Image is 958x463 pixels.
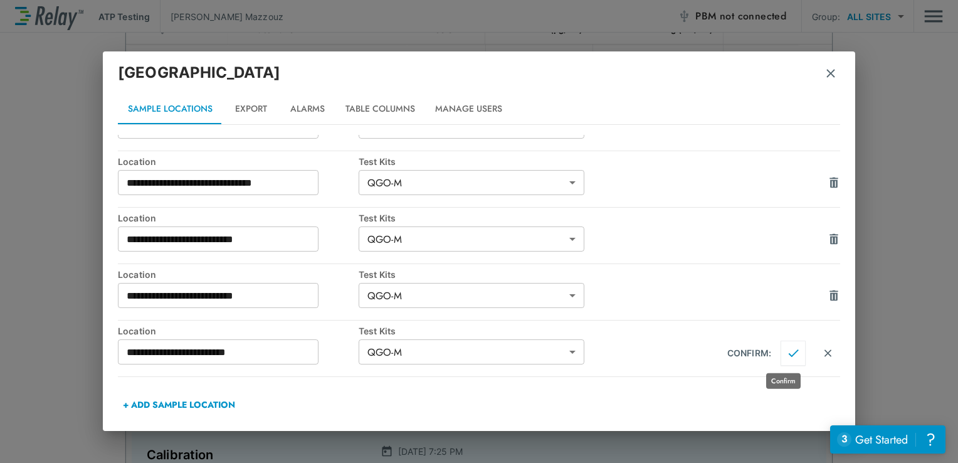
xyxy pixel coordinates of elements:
[118,326,359,336] div: Location
[727,348,771,358] div: CONFIRM:
[830,425,945,454] iframe: Resource center
[118,61,281,84] p: [GEOGRAPHIC_DATA]
[359,326,599,336] div: Test Kits
[223,94,279,124] button: Export
[766,373,801,389] div: Confirm
[828,289,840,302] img: Drawer Icon
[824,67,837,80] img: Remove
[118,269,359,280] div: Location
[828,176,840,189] img: Drawer Icon
[359,339,584,365] div: QGO-M
[118,156,359,167] div: Location
[359,213,599,223] div: Test Kits
[118,94,223,124] button: Sample Locations
[823,348,833,359] img: Close Icon
[335,94,425,124] button: Table Columns
[359,170,584,195] div: QGO-M
[359,226,584,252] div: QGO-M
[425,94,512,124] button: Manage Users
[359,283,584,308] div: QGO-M
[828,233,840,245] img: Drawer Icon
[118,390,240,420] button: + ADD SAMPLE LOCATION
[359,156,599,167] div: Test Kits
[781,341,806,366] button: Confirm
[118,213,359,223] div: Location
[279,94,335,124] button: Alarms
[359,269,599,280] div: Test Kits
[788,348,799,359] img: Close Icon
[815,341,840,366] button: Cancel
